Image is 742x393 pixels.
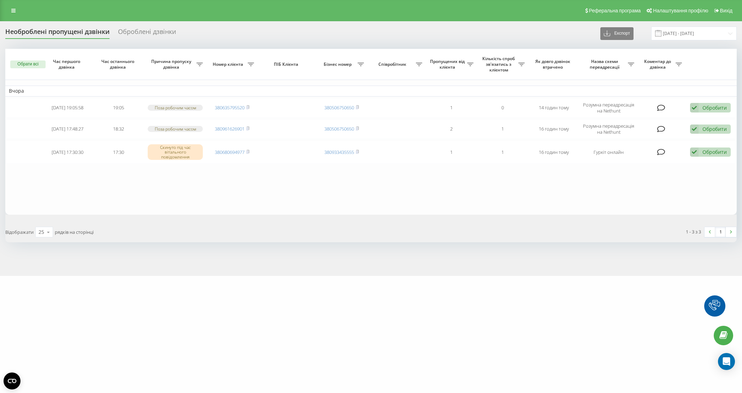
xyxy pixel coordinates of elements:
a: 1 [715,227,726,237]
span: Як довго дзвінок втрачено [534,59,573,70]
div: 1 - 3 з 3 [686,228,701,235]
td: 1 [426,98,477,118]
span: Час останнього дзвінка [99,59,139,70]
span: Пропущених від клієнта [429,59,467,70]
span: ПІБ Клієнта [264,62,310,67]
span: Номер клієнта [210,62,248,67]
td: Вчора [5,86,737,96]
div: Поза робочим часом [148,105,203,111]
span: Співробітник [371,62,416,67]
span: Вихід [720,8,732,13]
td: 19:05 [93,98,144,118]
div: Оброблені дзвінки [118,28,176,39]
span: Час першого дзвінка [48,59,87,70]
div: Обробити [702,104,727,111]
span: Назва схеми переадресації [583,59,628,70]
div: Необроблені пропущені дзвінки [5,28,110,39]
td: 16 годин тому [528,140,579,164]
span: Відображати [5,229,34,235]
td: 16 годин тому [528,119,579,139]
span: Реферальна програма [589,8,641,13]
td: 1 [477,140,528,164]
button: Обрати всі [10,60,46,68]
a: 380933435555 [324,149,354,155]
td: [DATE] 17:30:30 [42,140,93,164]
td: Гуркіт онлайн [579,140,638,164]
button: Експорт [600,27,634,40]
td: 14 годин тому [528,98,579,118]
a: 380506750650 [324,104,354,111]
a: 380680694977 [215,149,245,155]
div: Поза робочим часом [148,126,203,132]
a: 380961626901 [215,126,245,132]
td: 0 [477,98,528,118]
div: 25 [39,229,44,236]
span: Причина пропуску дзвінка [148,59,196,70]
a: 380506750650 [324,126,354,132]
div: Обробити [702,126,727,132]
span: рядків на сторінці [55,229,94,235]
button: Open CMP widget [4,372,20,389]
td: 18:32 [93,119,144,139]
td: Розумна переадресація на Nethunt [579,98,638,118]
span: Кількість спроб зв'язатись з клієнтом [481,56,518,73]
div: Обробити [702,149,727,155]
td: [DATE] 19:05:58 [42,98,93,118]
td: [DATE] 17:48:27 [42,119,93,139]
td: 1 [477,119,528,139]
td: Розумна переадресація на Nethunt [579,119,638,139]
td: 1 [426,140,477,164]
span: Коментар до дзвінка [641,59,676,70]
span: Бізнес номер [320,62,358,67]
td: 17:30 [93,140,144,164]
div: Open Intercom Messenger [718,353,735,370]
td: 2 [426,119,477,139]
div: Скинуто під час вітального повідомлення [148,144,203,160]
span: Налаштування профілю [653,8,708,13]
a: 380635795520 [215,104,245,111]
